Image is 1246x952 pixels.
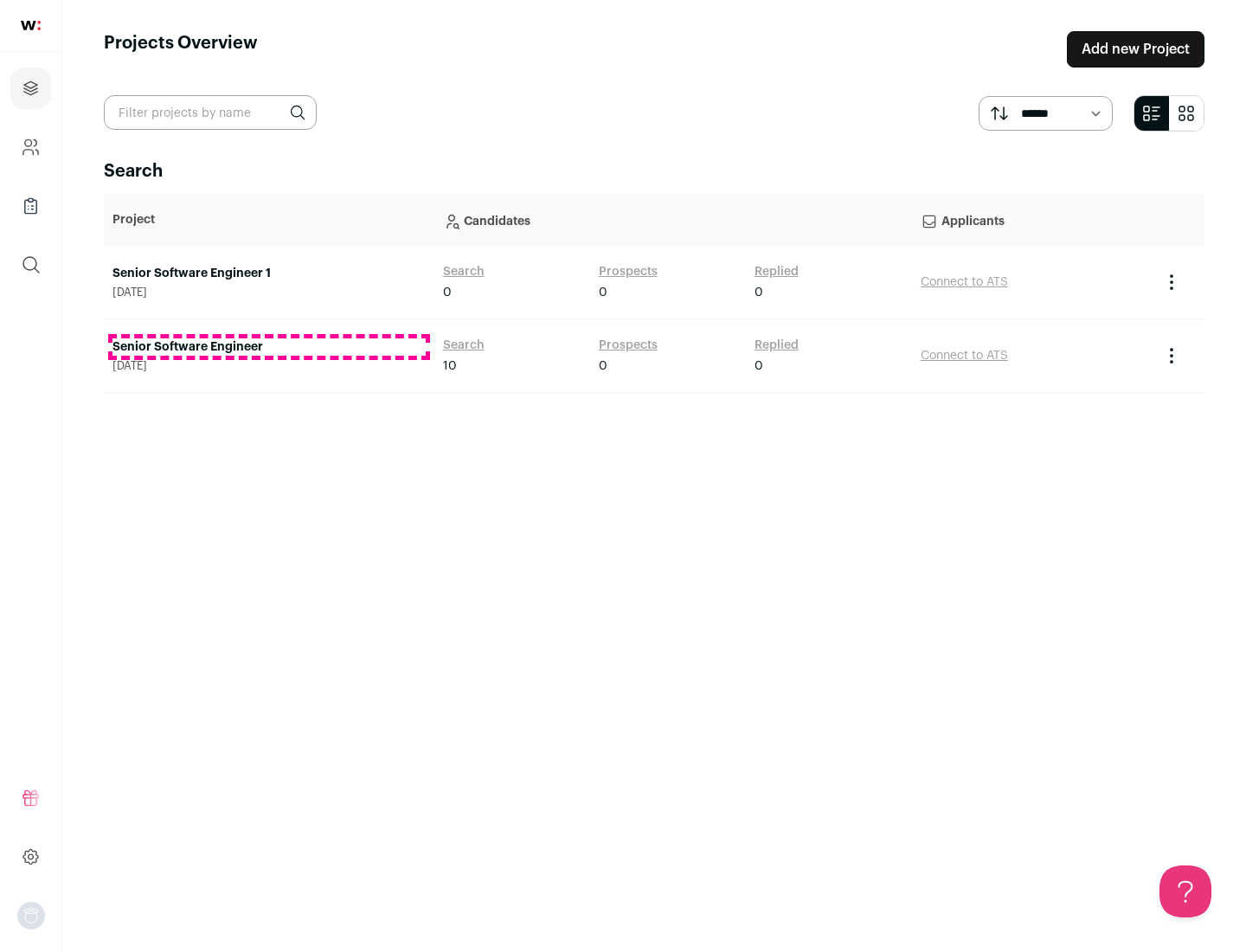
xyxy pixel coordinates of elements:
[755,357,763,375] span: 0
[443,203,903,237] p: Candidates
[112,286,426,299] span: [DATE]
[21,21,41,30] img: wellfound-shorthand-0d5821cbd27db2630d0214b213865d53afaa358527fdda9d0ea32b1df1b89c2c.svg
[112,359,426,373] span: [DATE]
[599,357,607,375] span: 0
[10,68,51,109] a: Projects
[921,276,1008,288] a: Connect to ATS
[599,284,607,301] span: 0
[10,185,51,227] a: Company Lists
[112,338,426,356] a: Senior Software Engineer
[755,263,799,280] a: Replied
[443,337,485,354] a: Search
[599,337,658,354] a: Prospects
[104,31,258,68] h1: Projects Overview
[921,350,1008,362] a: Connect to ATS
[1161,345,1182,366] button: Project Actions
[443,357,457,375] span: 10
[1159,865,1211,917] iframe: Help Scout Beacon - Open
[112,265,426,282] a: Senior Software Engineer 1
[17,902,45,929] button: Open dropdown
[104,159,1204,183] h2: Search
[1067,31,1204,68] a: Add new Project
[599,263,658,280] a: Prospects
[112,211,426,228] p: Project
[443,284,452,301] span: 0
[755,284,763,301] span: 0
[10,126,51,168] a: Company and ATS Settings
[755,337,799,354] a: Replied
[1161,272,1182,293] button: Project Actions
[443,263,485,280] a: Search
[921,203,1144,237] p: Applicants
[17,902,45,929] img: nopic.png
[104,95,317,130] input: Filter projects by name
